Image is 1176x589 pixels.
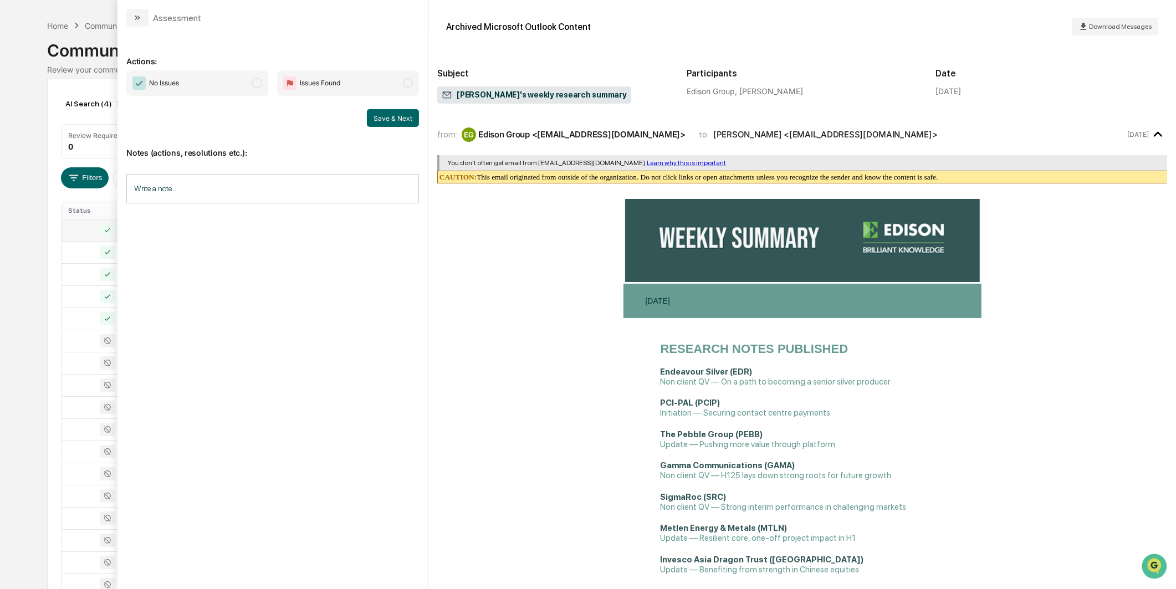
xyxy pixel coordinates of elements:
[935,86,961,96] div: [DATE]
[661,429,764,439] a: The Pebble Group (PEBB)
[478,129,686,140] div: Edison Group <[EMAIL_ADDRESS][DOMAIN_NAME]>
[91,140,137,151] span: Attestations
[437,68,669,79] h2: Subject
[661,460,796,470] a: Gamma Communications (GAMA)
[80,141,89,150] div: 🗄️
[661,502,907,512] a: Non client QV — Strong interim performance in challenging markets
[661,565,860,575] a: Update — Benefiting from strength in Chinese equities
[22,161,70,172] span: Data Lookup
[647,159,726,167] a: Learn why this is important
[11,23,202,41] p: How can we help?
[126,135,419,157] p: Notes (actions, resolutions etc.):
[62,202,141,219] th: Status
[661,555,865,565] a: Invesco Asia Dragon Trust ([GEOGRAPHIC_DATA])
[22,140,71,151] span: Preclearance
[153,13,201,23] div: Assessment
[47,32,1129,60] div: Communications Archive
[38,96,140,105] div: We're available if you need us!
[646,294,670,308] p: [DATE]
[462,127,476,142] div: EG
[126,43,419,66] p: Actions:
[283,76,296,90] img: Flag
[47,65,1129,74] div: Review your communication records across channels
[687,68,918,79] h2: Participants
[661,439,836,449] a: Update — Pushing more value through platform
[7,135,76,155] a: 🖐️Preclearance
[132,76,146,90] img: Checkmark
[367,109,419,127] button: Save & Next
[661,398,721,408] a: PCI-PAL (PCIP)
[661,492,727,502] a: SigmaRoc (SRC)
[437,129,457,140] span: from:
[11,141,20,150] div: 🖐️
[11,85,31,105] img: 1746055101610-c473b297-6a78-478c-a979-82029cc54cd1
[78,187,134,196] a: Powered byPylon
[661,367,753,377] a: Endeavour Silver (EDR)
[61,95,127,112] div: AI Search (4)
[699,129,709,140] span: to:
[448,159,1159,167] div: You don't often get email from [EMAIL_ADDRESS][DOMAIN_NAME].
[935,68,1167,79] h2: Date
[661,377,891,387] a: Non client QV — On a path to becoming a senior silver producer
[439,173,477,181] span: CAUTION:
[68,131,121,140] div: Review Required
[446,22,591,32] div: Archived Microsoft Outlook Content
[1072,18,1158,35] button: Download Messages
[188,88,202,101] button: Start new chat
[68,142,73,151] div: 0
[76,135,142,155] a: 🗄️Attestations
[149,78,179,89] span: No Issues
[1141,552,1170,582] iframe: Open customer support
[687,86,918,96] div: Edison Group, [PERSON_NAME]
[85,21,175,30] div: Communications Archive
[300,78,340,89] span: Issues Found
[61,167,109,188] button: Filters
[113,167,204,188] button: Date:[DATE] - [DATE]
[47,21,68,30] div: Home
[1089,23,1152,30] span: Download Messages
[661,533,856,543] a: Update — Resilient core, one-off project impact in H1
[661,342,944,356] h2: RESEARCH NOTES PUBLISHED
[11,162,20,171] div: 🔎
[661,408,831,418] a: Initiation — Securing contact centre payments
[110,188,134,196] span: Pylon
[7,156,74,176] a: 🔎Data Lookup
[38,85,182,96] div: Start new chat
[437,171,1171,183] div: This email originated from outside of the organization. Do not click links or open attachments un...
[713,129,938,140] div: [PERSON_NAME] <[EMAIL_ADDRESS][DOMAIN_NAME]>
[1127,130,1149,139] time: Friday, September 12, 2025 at 10:01:59 AM
[442,90,627,101] span: [PERSON_NAME]'s weekly research summary
[661,470,892,480] a: Non client QV — H125 lays down strong roots for future growth
[661,523,788,533] a: Metlen Energy & Metals (MTLN)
